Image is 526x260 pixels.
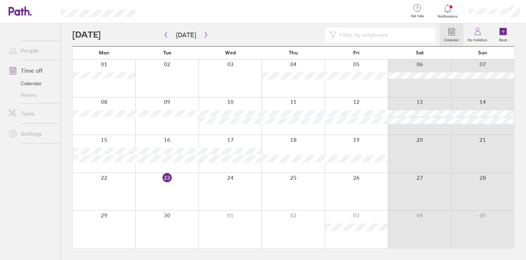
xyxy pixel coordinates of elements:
[436,14,459,19] span: Notifications
[478,50,487,56] span: Sun
[3,106,60,121] a: Tools
[436,4,459,19] a: Notifications
[337,28,431,42] input: Filter by employee
[440,36,463,42] label: Calendar
[3,89,60,101] a: History
[495,36,512,42] label: Book
[416,50,424,56] span: Sat
[3,63,60,78] a: Time off
[463,36,492,42] label: My holidays
[163,50,171,56] span: Tue
[463,23,492,46] a: My holidays
[225,50,236,56] span: Wed
[289,50,298,56] span: Thu
[3,43,60,58] a: People
[3,78,60,89] a: Calendar
[99,50,109,56] span: Mon
[492,23,515,46] a: Book
[440,23,463,46] a: Calendar
[406,14,429,18] span: Get help
[170,29,202,41] button: [DATE]
[353,50,360,56] span: Fri
[3,126,60,141] a: Settings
